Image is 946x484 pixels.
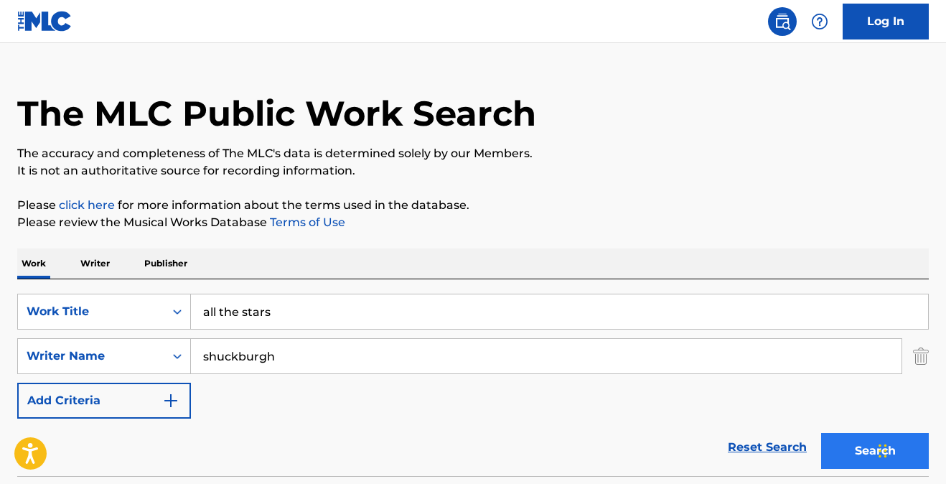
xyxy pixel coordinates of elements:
img: search [774,13,791,30]
p: The accuracy and completeness of The MLC's data is determined solely by our Members. [17,145,929,162]
p: Work [17,248,50,279]
img: help [811,13,828,30]
a: Log In [843,4,929,39]
img: Delete Criterion [913,338,929,374]
p: Please for more information about the terms used in the database. [17,197,929,214]
a: Public Search [768,7,797,36]
p: Writer [76,248,114,279]
button: Search [821,433,929,469]
p: Please review the Musical Works Database [17,214,929,231]
h1: The MLC Public Work Search [17,92,536,135]
button: Add Criteria [17,383,191,419]
form: Search Form [17,294,929,476]
iframe: Chat Widget [874,415,946,484]
div: Help [805,7,834,36]
a: Reset Search [721,432,814,463]
p: Publisher [140,248,192,279]
a: Terms of Use [267,215,345,229]
div: Drag [879,429,887,473]
img: MLC Logo [17,11,72,32]
p: It is not an authoritative source for recording information. [17,162,929,180]
img: 9d2ae6d4665cec9f34b9.svg [162,392,179,409]
div: Writer Name [27,348,156,365]
div: Work Title [27,303,156,320]
a: click here [59,198,115,212]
